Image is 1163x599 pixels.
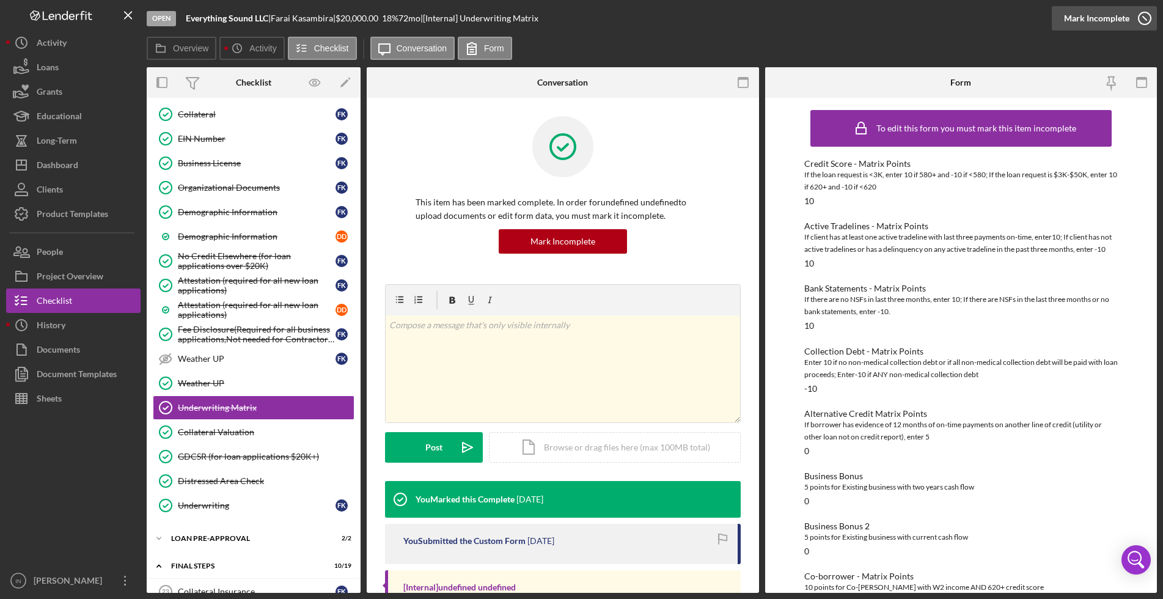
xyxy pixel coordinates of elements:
button: IN[PERSON_NAME] [6,568,141,593]
div: Documents [37,337,80,365]
a: Organizational DocumentsFK [153,175,354,200]
div: EIN Number [178,134,336,144]
button: Sheets [6,386,141,411]
div: 10 points for Co-[PERSON_NAME] with W2 income AND 620+ credit score [804,581,1118,593]
button: Checklist [288,37,357,60]
tspan: 23 [162,588,169,595]
button: Clients [6,177,141,202]
div: Long-Term [37,128,77,156]
div: D D [336,230,348,243]
button: Post [385,432,483,463]
div: Distressed Area Check [178,476,354,486]
div: Attestation (required for all new loan applications) [178,276,336,295]
a: Dashboard [6,153,141,177]
a: Demographic InformationFK [153,200,354,224]
div: F K [336,353,348,365]
div: To edit this form you must mark this item incomplete [876,123,1076,133]
a: Distressed Area Check [153,469,354,493]
div: Co-borrower - Matrix Points [804,571,1118,581]
div: If borrower has evidence of 12 months of on-time payments on another line of credit (utility or o... [804,419,1118,443]
a: Demographic InformationDD [153,224,354,249]
div: F K [336,255,348,267]
div: Product Templates [37,202,108,229]
div: Dashboard [37,153,78,180]
time: 2025-08-27 05:06 [527,536,554,546]
button: Product Templates [6,202,141,226]
div: 10 [804,321,814,331]
div: F K [336,157,348,169]
a: Weather UPFK [153,347,354,371]
a: Business LicenseFK [153,151,354,175]
a: Attestation (required for all new loan applications)DD [153,298,354,322]
div: If client has at least one active tradeline with last three payments on-time, enter10; If client ... [804,231,1118,255]
b: Everything Sound LLC [186,13,268,23]
div: Bank Statements - Matrix Points [804,284,1118,293]
button: Activity [219,37,284,60]
div: | [186,13,271,23]
div: F K [336,206,348,218]
div: 5 points for Existing business with current cash flow [804,531,1118,543]
a: Project Overview [6,264,141,288]
div: 5 points for Existing business with two years cash flow [804,481,1118,493]
a: Fee Disclosure(Required for all business applications,Not needed for Contractor loans)FK [153,322,354,347]
div: Conversation [537,78,588,87]
div: | [Internal] Underwriting Matrix [420,13,538,23]
div: F K [336,108,348,120]
button: Mark Incomplete [1052,6,1157,31]
div: 18 % [382,13,398,23]
div: [PERSON_NAME] [31,568,110,596]
div: Activity [37,31,67,58]
div: F K [336,182,348,194]
div: 72 mo [398,13,420,23]
div: F K [336,133,348,145]
div: F K [336,328,348,340]
div: GDCSR (for loan applications $20K+) [178,452,354,461]
div: Credit Score - Matrix Points [804,159,1118,169]
div: Checklist [236,78,271,87]
label: Checklist [314,43,349,53]
div: Form [950,78,971,87]
div: Collateral Valuation [178,427,354,437]
text: IN [15,578,21,584]
button: Loans [6,55,141,79]
div: Open Intercom Messenger [1121,545,1151,575]
button: Long-Term [6,128,141,153]
label: Form [484,43,504,53]
div: Weather UP [178,354,336,364]
div: Grants [37,79,62,107]
div: 0 [804,496,809,506]
div: F K [336,586,348,598]
div: Demographic Information [178,232,336,241]
label: Conversation [397,43,447,53]
div: Document Templates [37,362,117,389]
a: History [6,313,141,337]
a: GDCSR (for loan applications $20K+) [153,444,354,469]
button: People [6,240,141,264]
div: Post [425,432,442,463]
button: Checklist [6,288,141,313]
a: Attestation (required for all new loan applications)FK [153,273,354,298]
a: EIN NumberFK [153,127,354,151]
div: Project Overview [37,264,103,292]
div: Educational [37,104,82,131]
button: Grants [6,79,141,104]
div: Business License [178,158,336,168]
button: Documents [6,337,141,362]
div: F K [336,499,348,512]
label: Activity [249,43,276,53]
div: Enter 10 if no non-medical collection debt or if all non-medical collection debt will be paid wit... [804,356,1118,381]
button: Form [458,37,512,60]
a: Document Templates [6,362,141,386]
div: -10 [804,384,817,394]
div: Collateral Insurance [178,587,336,597]
div: Attestation (required for all new loan applications) [178,300,336,320]
div: Active Tradelines - Matrix Points [804,221,1118,231]
div: 10 [804,196,814,206]
button: Mark Incomplete [499,229,627,254]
